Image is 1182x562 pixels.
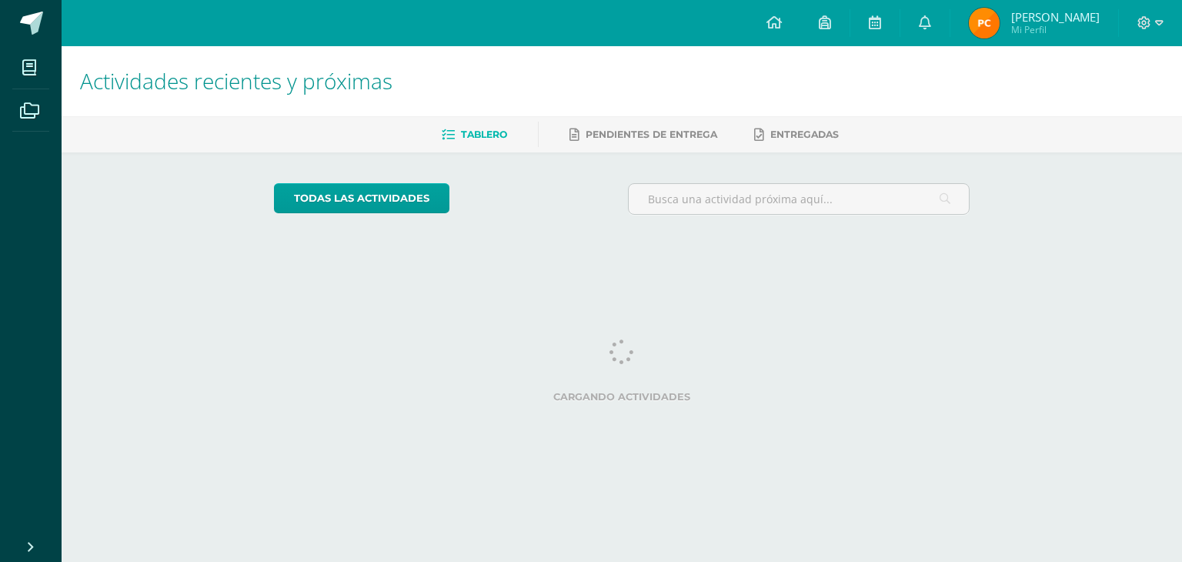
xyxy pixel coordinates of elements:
[754,122,839,147] a: Entregadas
[442,122,507,147] a: Tablero
[1011,9,1100,25] span: [PERSON_NAME]
[1011,23,1100,36] span: Mi Perfil
[569,122,717,147] a: Pendientes de entrega
[629,184,970,214] input: Busca una actividad próxima aquí...
[274,183,449,213] a: todas las Actividades
[586,129,717,140] span: Pendientes de entrega
[969,8,1000,38] img: 8961f5de20091fb8dad3d1c6bdd26d4a.png
[461,129,507,140] span: Tablero
[274,391,970,403] label: Cargando actividades
[80,66,392,95] span: Actividades recientes y próximas
[770,129,839,140] span: Entregadas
